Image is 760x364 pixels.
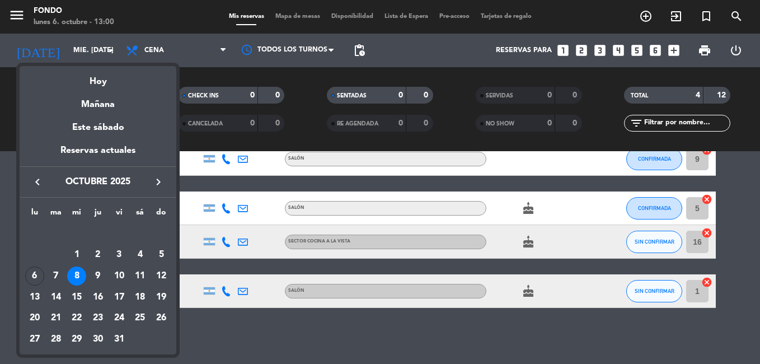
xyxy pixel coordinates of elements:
div: 28 [46,330,65,349]
th: lunes [24,206,45,223]
div: Mañana [20,89,176,112]
td: OCT. [24,223,172,245]
td: 23 de octubre de 2025 [87,308,109,329]
div: 25 [130,309,149,328]
td: 22 de octubre de 2025 [66,308,87,329]
td: 12 de octubre de 2025 [151,265,172,287]
td: 2 de octubre de 2025 [87,245,109,266]
div: 11 [130,267,149,286]
th: viernes [109,206,130,223]
td: 19 de octubre de 2025 [151,287,172,308]
div: 18 [130,288,149,307]
td: 25 de octubre de 2025 [130,308,151,329]
td: 20 de octubre de 2025 [24,308,45,329]
div: 13 [25,288,44,307]
td: 26 de octubre de 2025 [151,308,172,329]
div: 12 [152,267,171,286]
button: keyboard_arrow_left [27,175,48,189]
td: 6 de octubre de 2025 [24,265,45,287]
div: 1 [67,245,86,264]
td: 1 de octubre de 2025 [66,245,87,266]
div: 29 [67,330,86,349]
i: keyboard_arrow_right [152,175,165,189]
div: 15 [67,288,86,307]
th: martes [45,206,67,223]
div: 17 [110,288,129,307]
td: 3 de octubre de 2025 [109,245,130,266]
td: 16 de octubre de 2025 [87,287,109,308]
td: 17 de octubre de 2025 [109,287,130,308]
td: 15 de octubre de 2025 [66,287,87,308]
div: Este sábado [20,112,176,143]
div: 10 [110,267,129,286]
td: 10 de octubre de 2025 [109,265,130,287]
div: 24 [110,309,129,328]
div: 7 [46,267,65,286]
td: 14 de octubre de 2025 [45,287,67,308]
div: 4 [130,245,149,264]
td: 7 de octubre de 2025 [45,265,67,287]
i: keyboard_arrow_left [31,175,44,189]
div: 6 [25,267,44,286]
div: 2 [88,245,107,264]
div: Reservas actuales [20,143,176,166]
td: 24 de octubre de 2025 [109,308,130,329]
div: 31 [110,330,129,349]
td: 21 de octubre de 2025 [45,308,67,329]
td: 8 de octubre de 2025 [66,265,87,287]
td: 13 de octubre de 2025 [24,287,45,308]
div: 8 [67,267,86,286]
div: 21 [46,309,65,328]
div: 16 [88,288,107,307]
div: 20 [25,309,44,328]
td: 11 de octubre de 2025 [130,265,151,287]
div: Hoy [20,66,176,89]
div: 22 [67,309,86,328]
td: 31 de octubre de 2025 [109,329,130,350]
div: 23 [88,309,107,328]
td: 29 de octubre de 2025 [66,329,87,350]
div: 26 [152,309,171,328]
th: domingo [151,206,172,223]
div: 5 [152,245,171,264]
td: 9 de octubre de 2025 [87,265,109,287]
div: 27 [25,330,44,349]
th: sábado [130,206,151,223]
td: 28 de octubre de 2025 [45,329,67,350]
span: octubre 2025 [48,175,148,189]
div: 9 [88,267,107,286]
td: 30 de octubre de 2025 [87,329,109,350]
td: 5 de octubre de 2025 [151,245,172,266]
td: 18 de octubre de 2025 [130,287,151,308]
button: keyboard_arrow_right [148,175,168,189]
div: 19 [152,288,171,307]
td: 4 de octubre de 2025 [130,245,151,266]
div: 30 [88,330,107,349]
div: 14 [46,288,65,307]
th: miércoles [66,206,87,223]
th: jueves [87,206,109,223]
div: 3 [110,245,129,264]
td: 27 de octubre de 2025 [24,329,45,350]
